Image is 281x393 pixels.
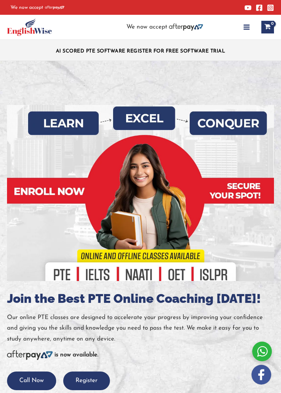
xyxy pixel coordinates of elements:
[7,18,52,36] img: cropped-ew-logo
[7,290,274,307] h1: Join the Best PTE Online Coaching [DATE]!
[7,350,53,360] img: Afterpay-Logo
[256,4,263,11] a: Facebook
[63,372,110,390] button: Register
[51,43,231,57] aside: Header Widget 1
[11,4,43,11] span: We now accept
[244,4,251,11] a: YouTube
[54,352,98,358] b: is now available.
[267,4,274,11] a: Instagram
[251,365,271,385] img: white-facebook.png
[123,24,207,31] aside: Header Widget 2
[7,312,274,344] p: Our online PTE classes are designed to accelerate your progress by improving your confidence and ...
[45,6,64,10] img: Afterpay-Logo
[56,49,226,54] a: AI SCORED PTE SOFTWARE REGISTER FOR FREE SOFTWARE TRIAL
[7,378,56,383] a: Call Now
[169,24,203,31] img: Afterpay-Logo
[7,372,56,390] button: Call Now
[63,378,110,383] a: Register
[126,24,167,31] span: We now accept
